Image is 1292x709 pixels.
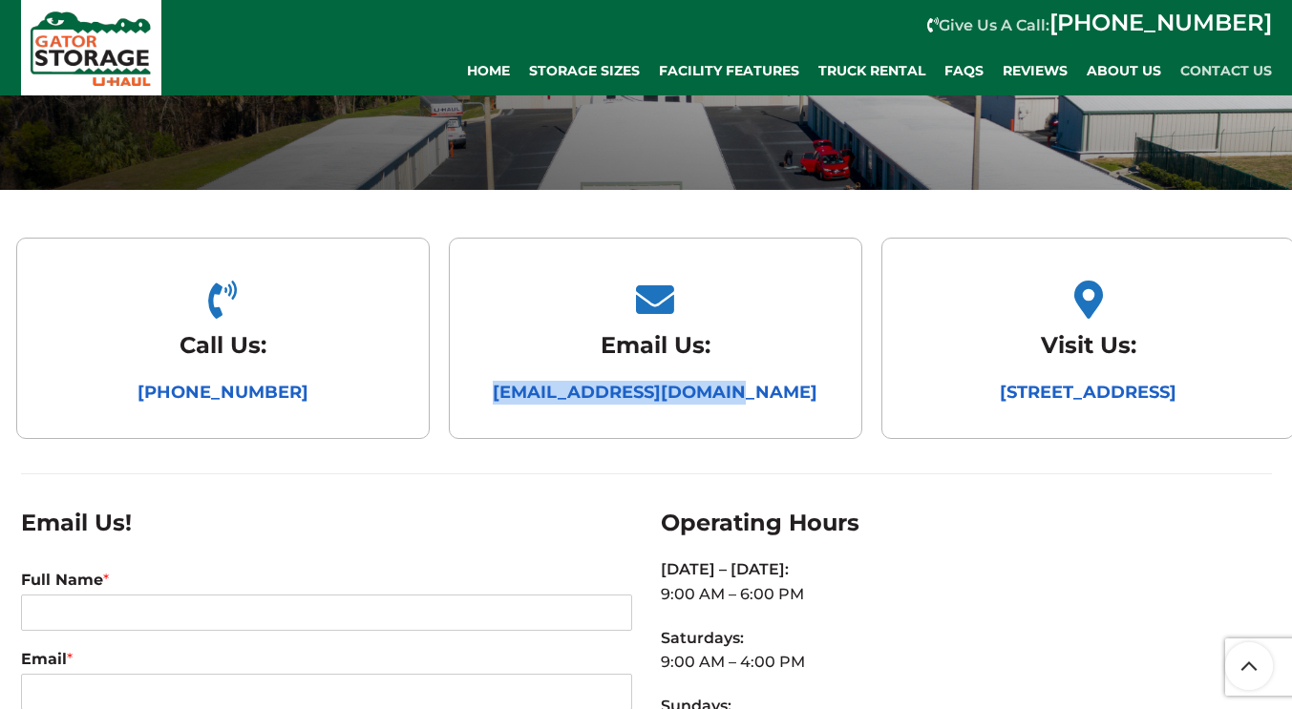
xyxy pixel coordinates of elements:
a: Home [457,52,519,91]
a: FAQs [935,52,993,91]
a: REVIEWS [993,52,1077,91]
a: Scroll to top button [1225,642,1273,690]
span: Contact Us [1180,63,1272,79]
h2: Email Us! [21,507,632,539]
a: [STREET_ADDRESS] [1000,382,1176,403]
a: [PHONE_NUMBER] [1049,9,1272,36]
a: [EMAIL_ADDRESS][DOMAIN_NAME] [493,382,817,403]
a: About Us [1077,52,1171,91]
p: 9:00 AM – 4:00 PM [661,626,1272,675]
label: Email [21,650,632,670]
span: About Us [1087,63,1161,79]
h2: Call Us: [32,329,414,362]
a: Truck Rental [809,52,935,91]
span: Truck Rental [818,63,925,79]
div: Main navigation [171,52,1281,91]
span: Facility Features [659,63,799,79]
span: FAQs [944,63,984,79]
strong: Give Us A Call: [939,16,1272,34]
strong: [DATE] – [DATE]: [661,560,789,578]
h2: Visit Us: [897,329,1280,362]
strong: Saturdays: [661,629,744,647]
label: Full Name [21,571,632,591]
a: Storage Sizes [519,52,649,91]
span: Home [467,63,510,79]
p: 9:00 AM – 6:00 PM [661,557,1272,606]
span: REVIEWS [1003,63,1068,79]
a: Facility Features [649,52,809,91]
h2: Email Us: [464,329,847,362]
a: [PHONE_NUMBER] [138,382,308,403]
a: Contact Us [1171,52,1281,91]
h2: Operating Hours [661,507,1272,539]
span: Storage Sizes [529,63,640,79]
